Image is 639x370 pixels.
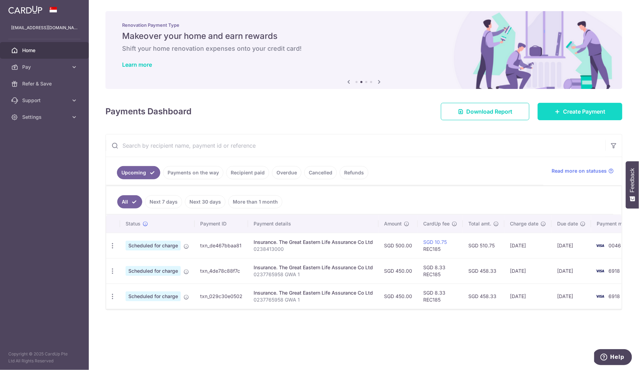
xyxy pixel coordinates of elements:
a: SGD 10.75 [423,239,447,245]
span: Charge date [510,220,538,227]
td: SGD 458.33 [463,283,504,309]
a: All [117,195,142,208]
span: 6918 [608,293,620,299]
td: txn_029c30e0502 [195,283,248,309]
th: Payment details [248,215,378,233]
span: Home [22,47,68,54]
span: Due date [557,220,578,227]
a: Read more on statuses [552,167,614,174]
h4: Payments Dashboard [105,105,191,118]
td: SGD 8.33 REC185 [418,258,463,283]
a: Next 30 days [185,195,225,208]
img: Bank Card [593,267,607,275]
span: Status [126,220,140,227]
td: [DATE] [552,283,591,309]
span: 0046 [608,242,621,248]
span: Support [22,97,68,104]
iframe: Opens a widget where you can find more information [594,349,632,367]
img: Renovation banner [105,11,622,89]
th: Payment ID [195,215,248,233]
div: Insurance. The Great Eastern Life Assurance Co Ltd [254,289,373,296]
td: SGD 450.00 [378,283,418,309]
a: Upcoming [117,166,160,179]
td: SGD 510.75 [463,233,504,258]
td: txn_4de78c88f7c [195,258,248,283]
span: 6918 [608,268,620,274]
a: Recipient paid [226,166,269,179]
p: Renovation Payment Type [122,22,606,28]
td: SGD 458.33 [463,258,504,283]
td: SGD 450.00 [378,258,418,283]
img: Bank Card [593,292,607,301]
td: [DATE] [552,233,591,258]
span: Feedback [629,168,636,192]
p: 0238413000 [254,246,373,253]
input: Search by recipient name, payment id or reference [106,134,605,157]
span: Amount [384,220,402,227]
span: Refer & Save [22,80,68,87]
span: Download Report [466,107,512,116]
p: 0237765958 GWA 1 [254,296,373,303]
span: Read more on statuses [552,167,607,174]
span: Scheduled for charge [126,266,181,276]
td: [DATE] [552,258,591,283]
p: 0237765958 GWA 1 [254,271,373,278]
div: Insurance. The Great Eastern Life Assurance Co Ltd [254,264,373,271]
div: Insurance. The Great Eastern Life Assurance Co Ltd [254,239,373,246]
td: SGD 500.00 [378,233,418,258]
a: Payments on the way [163,166,223,179]
td: [DATE] [504,283,552,309]
a: More than 1 month [228,195,282,208]
h6: Shift your home renovation expenses onto your credit card! [122,44,606,53]
a: Download Report [441,103,529,120]
span: Total amt. [468,220,491,227]
span: Create Payment [563,107,605,116]
td: txn_de467bbaa81 [195,233,248,258]
img: Bank Card [593,241,607,250]
span: CardUp fee [423,220,450,227]
p: [EMAIL_ADDRESS][DOMAIN_NAME] [11,24,78,31]
td: [DATE] [504,258,552,283]
td: REC185 [418,233,463,258]
a: Learn more [122,61,152,68]
img: CardUp [8,6,42,14]
td: [DATE] [504,233,552,258]
span: Scheduled for charge [126,241,181,250]
span: Settings [22,114,68,121]
a: Refunds [340,166,368,179]
td: SGD 8.33 REC185 [418,283,463,309]
a: Create Payment [538,103,622,120]
span: Pay [22,64,68,71]
h5: Makeover your home and earn rewards [122,31,606,42]
a: Cancelled [304,166,337,179]
a: Next 7 days [145,195,182,208]
span: Scheduled for charge [126,291,181,301]
a: Overdue [272,166,301,179]
button: Feedback - Show survey [626,161,639,208]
